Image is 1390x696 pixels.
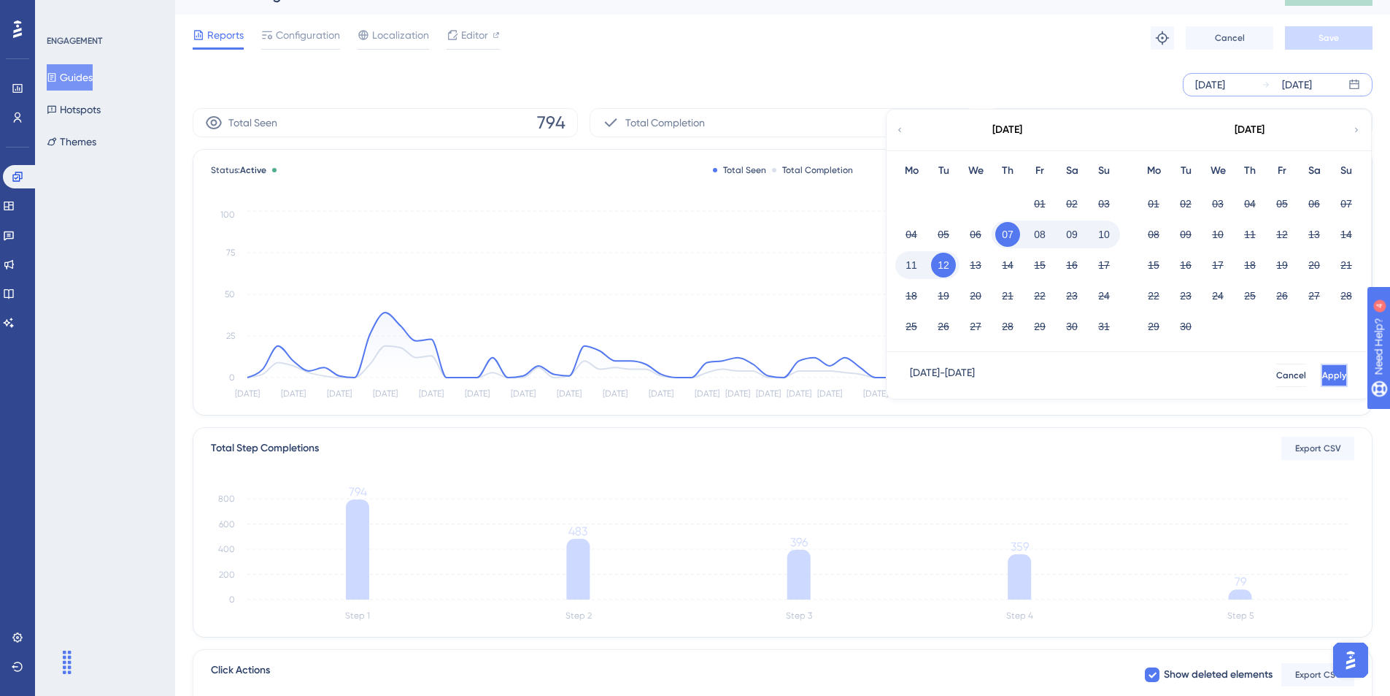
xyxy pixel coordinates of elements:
div: Tu [927,162,960,180]
tspan: [DATE] [787,389,811,399]
button: 04 [899,222,924,247]
div: Tu [1170,162,1202,180]
tspan: Step 5 [1227,611,1254,621]
button: Cancel [1186,26,1273,50]
div: Th [1234,162,1266,180]
tspan: [DATE] [557,389,582,399]
span: Localization [372,26,429,44]
button: 22 [1027,283,1052,308]
tspan: [DATE] [373,389,398,399]
button: 09 [1059,222,1084,247]
button: Hotspots [47,96,101,123]
button: 18 [1238,253,1262,278]
button: 14 [995,253,1020,278]
button: 21 [1334,253,1359,278]
button: Guides [47,64,93,91]
span: Configuration [276,26,340,44]
div: [DATE] [1195,76,1225,93]
div: Su [1330,162,1362,180]
button: 11 [899,253,924,278]
button: 09 [1173,222,1198,247]
button: 15 [1027,253,1052,278]
span: Total Seen [228,114,277,131]
button: 31 [1092,314,1116,339]
div: Mo [895,162,927,180]
button: 26 [931,314,956,339]
button: 24 [1092,283,1116,308]
button: 08 [1027,222,1052,247]
span: Export CSV [1295,669,1341,681]
span: Status: [211,164,266,176]
button: 13 [1302,222,1327,247]
div: Fr [1266,162,1298,180]
button: 29 [1027,314,1052,339]
tspan: 359 [1011,540,1029,554]
tspan: 100 [220,210,235,220]
button: 25 [1238,283,1262,308]
tspan: 800 [218,494,235,504]
div: Total Completion [772,164,853,176]
button: 10 [1205,222,1230,247]
tspan: 0 [229,372,235,383]
div: Sa [1298,162,1330,180]
tspan: [DATE] [603,389,628,399]
button: 17 [1205,253,1230,278]
tspan: 0 [229,594,235,605]
button: 06 [1302,191,1327,216]
button: Save [1285,26,1372,50]
tspan: [DATE] [756,389,781,399]
button: 14 [1334,222,1359,247]
span: Reports [207,26,244,44]
div: Su [1088,162,1120,180]
button: 04 [1238,191,1262,216]
button: 28 [995,314,1020,339]
span: Export CSV [1295,443,1341,454]
tspan: [DATE] [511,389,536,399]
tspan: [DATE] [327,389,352,399]
button: 15 [1141,253,1166,278]
span: Save [1318,32,1339,44]
span: Total Completion [625,114,705,131]
div: [DATE] - [DATE] [910,364,975,387]
button: 11 [1238,222,1262,247]
button: 26 [1270,283,1294,308]
tspan: [DATE] [817,389,842,399]
span: Show deleted elements [1164,666,1273,684]
button: 01 [1027,191,1052,216]
button: 20 [963,283,988,308]
iframe: UserGuiding AI Assistant Launcher [1329,638,1372,682]
button: 01 [1141,191,1166,216]
button: 24 [1205,283,1230,308]
tspan: 200 [219,570,235,580]
button: 10 [1092,222,1116,247]
div: ENGAGEMENT [47,35,102,47]
span: Active [240,165,266,175]
button: 21 [995,283,1020,308]
button: 07 [1334,191,1359,216]
tspan: 483 [568,524,587,538]
tspan: Step 1 [345,611,370,621]
button: 28 [1334,283,1359,308]
span: Cancel [1276,370,1306,381]
button: 25 [899,314,924,339]
tspan: 79 [1235,575,1246,589]
button: 27 [1302,283,1327,308]
tspan: 400 [218,544,235,554]
tspan: [DATE] [419,389,444,399]
div: [DATE] [992,121,1022,139]
button: Cancel [1276,364,1306,387]
button: 12 [931,253,956,278]
div: We [960,162,992,180]
button: 23 [1173,283,1198,308]
button: 06 [963,222,988,247]
button: 23 [1059,283,1084,308]
div: Total Seen [713,164,766,176]
span: Apply [1322,370,1346,381]
button: 12 [1270,222,1294,247]
div: We [1202,162,1234,180]
button: 03 [1205,191,1230,216]
tspan: 600 [219,519,235,529]
tspan: Step 4 [1006,611,1033,621]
